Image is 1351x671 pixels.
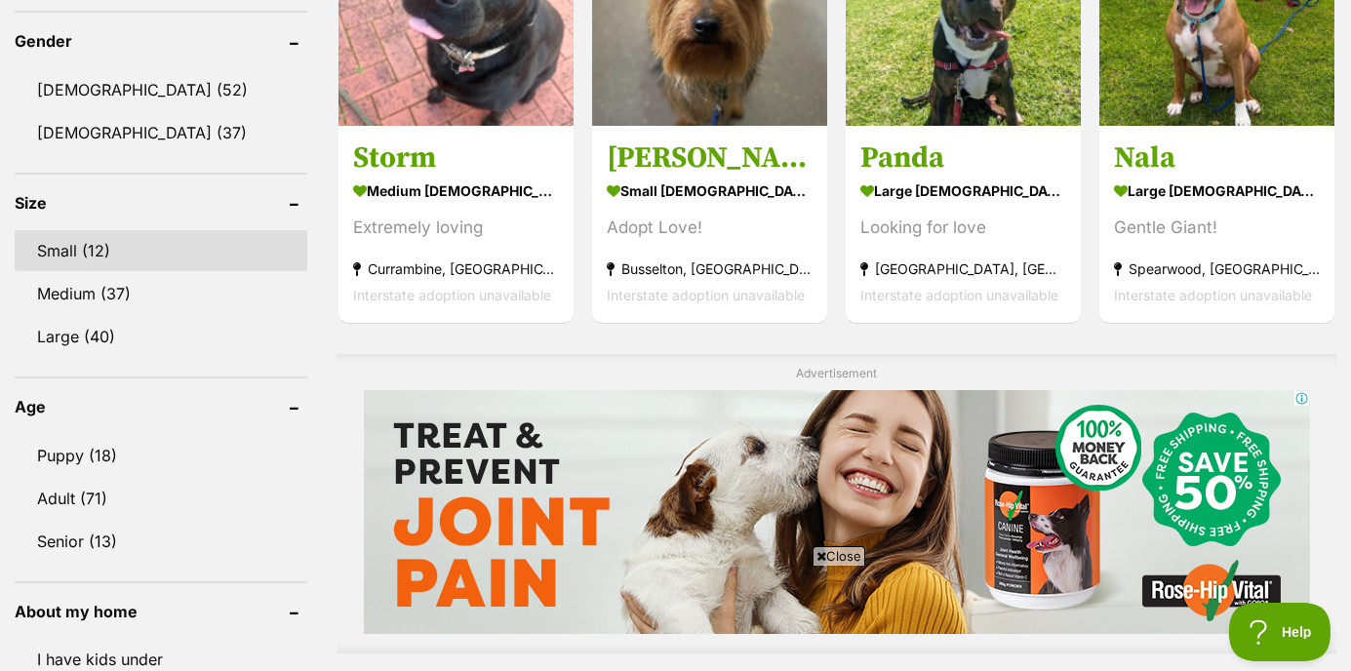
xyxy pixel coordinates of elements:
[1114,139,1320,177] h3: Nala
[813,546,865,566] span: Close
[860,256,1066,282] strong: [GEOGRAPHIC_DATA], [GEOGRAPHIC_DATA]
[607,256,813,282] strong: Busselton, [GEOGRAPHIC_DATA]
[15,435,307,476] a: Puppy (18)
[353,287,551,303] span: Interstate adoption unavailable
[1114,256,1320,282] strong: Spearwood, [GEOGRAPHIC_DATA]
[203,573,1149,661] iframe: Advertisement
[860,215,1066,241] div: Looking for love
[607,139,813,177] h3: [PERSON_NAME]
[1114,287,1312,303] span: Interstate adoption unavailable
[860,139,1066,177] h3: Panda
[15,273,307,314] a: Medium (37)
[1114,177,1320,205] strong: large [DEMOGRAPHIC_DATA] Dog
[337,354,1336,653] div: Advertisement
[607,215,813,241] div: Adopt Love!
[15,603,307,620] header: About my home
[15,112,307,153] a: [DEMOGRAPHIC_DATA] (37)
[15,478,307,519] a: Adult (71)
[15,521,307,562] a: Senior (13)
[353,256,559,282] strong: Currambine, [GEOGRAPHIC_DATA]
[860,287,1058,303] span: Interstate adoption unavailable
[338,125,574,323] a: Storm medium [DEMOGRAPHIC_DATA] Dog Extremely loving Currambine, [GEOGRAPHIC_DATA] Interstate ado...
[607,177,813,205] strong: small [DEMOGRAPHIC_DATA] Dog
[353,215,559,241] div: Extremely loving
[15,32,307,50] header: Gender
[15,316,307,357] a: Large (40)
[860,177,1066,205] strong: large [DEMOGRAPHIC_DATA] Dog
[1099,125,1334,323] a: Nala large [DEMOGRAPHIC_DATA] Dog Gentle Giant! Spearwood, [GEOGRAPHIC_DATA] Interstate adoption ...
[15,69,307,110] a: [DEMOGRAPHIC_DATA] (52)
[607,287,805,303] span: Interstate adoption unavailable
[353,139,559,177] h3: Storm
[1114,215,1320,241] div: Gentle Giant!
[15,398,307,415] header: Age
[592,125,827,323] a: [PERSON_NAME] small [DEMOGRAPHIC_DATA] Dog Adopt Love! Busselton, [GEOGRAPHIC_DATA] Interstate ad...
[15,194,307,212] header: Size
[1229,603,1331,661] iframe: Help Scout Beacon - Open
[846,125,1081,323] a: Panda large [DEMOGRAPHIC_DATA] Dog Looking for love [GEOGRAPHIC_DATA], [GEOGRAPHIC_DATA] Intersta...
[15,230,307,271] a: Small (12)
[364,390,1310,634] iframe: Advertisement
[353,177,559,205] strong: medium [DEMOGRAPHIC_DATA] Dog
